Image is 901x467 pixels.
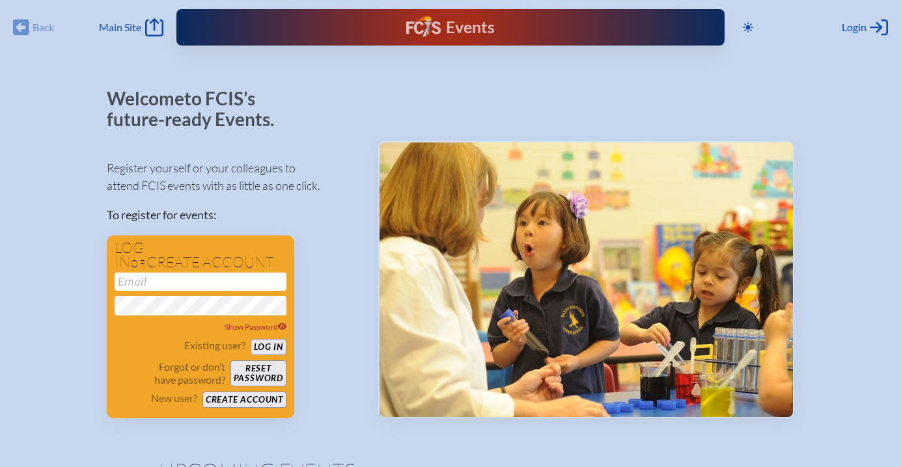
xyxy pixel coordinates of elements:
[99,21,141,34] span: Main Site
[842,21,866,34] span: Login
[380,142,793,417] img: Events
[107,159,357,194] p: Register yourself or your colleagues to attend FCIS events with as little as one click.
[230,360,286,386] button: Resetpassword
[334,16,566,39] div: FCIS Events — Future ready
[202,392,286,408] button: Create account
[225,322,287,332] span: Show Password
[151,392,197,405] p: New user?
[184,339,245,352] p: Existing user?
[107,88,289,129] p: Welcome to FCIS’s future-ready Events.
[99,18,163,36] a: Main Site
[115,241,286,270] h1: Log in create account
[115,360,225,386] p: Forgot or don’t have password?
[130,257,146,270] span: or
[107,206,357,224] p: To register for events:
[115,273,286,291] input: Email
[251,339,286,355] button: Log in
